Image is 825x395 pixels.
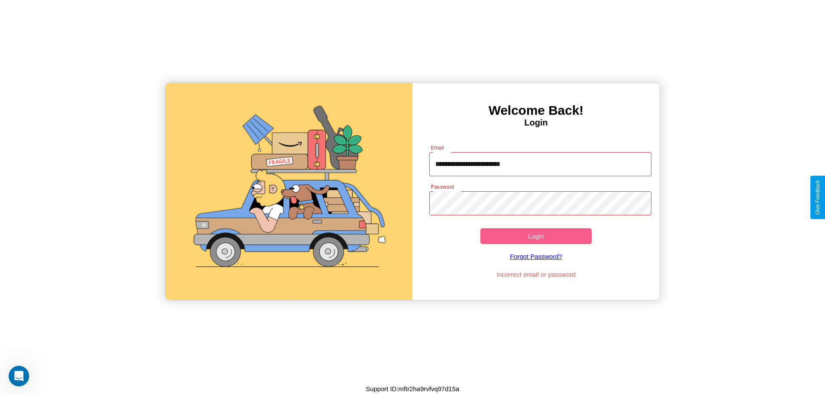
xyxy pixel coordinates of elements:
[425,244,648,269] a: Forgot Password?
[366,383,459,395] p: Support ID: mftr2ha9rvfvq97d15a
[431,183,454,190] label: Password
[412,118,660,128] h4: Login
[431,144,444,151] label: Email
[480,228,592,244] button: Login
[425,269,648,280] p: Incorrect email or password
[9,366,29,386] iframe: Intercom live chat
[165,83,412,300] img: gif
[815,180,821,215] div: Give Feedback
[412,103,660,118] h3: Welcome Back!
